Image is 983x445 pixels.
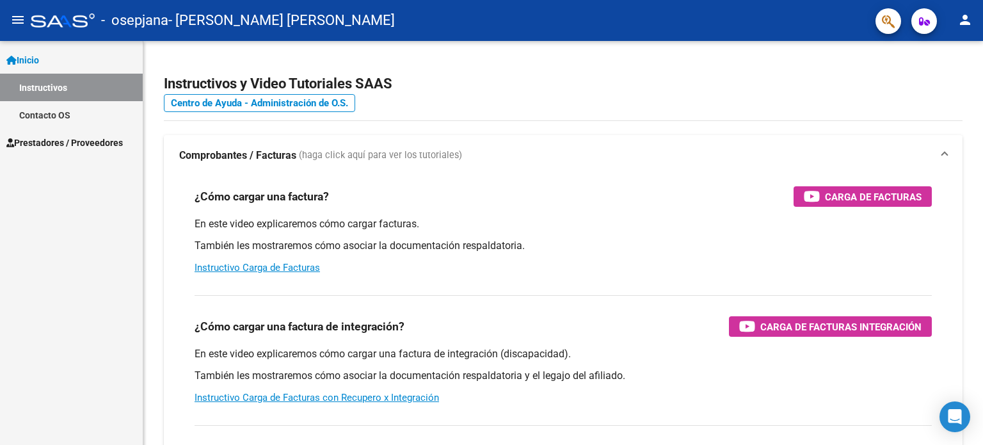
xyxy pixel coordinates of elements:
strong: Comprobantes / Facturas [179,149,296,163]
span: Prestadores / Proveedores [6,136,123,150]
mat-expansion-panel-header: Comprobantes / Facturas (haga click aquí para ver los tutoriales) [164,135,963,176]
mat-icon: menu [10,12,26,28]
p: También les mostraremos cómo asociar la documentación respaldatoria y el legajo del afiliado. [195,369,932,383]
p: En este video explicaremos cómo cargar facturas. [195,217,932,231]
p: En este video explicaremos cómo cargar una factura de integración (discapacidad). [195,347,932,361]
span: - osepjana [101,6,168,35]
h3: ¿Cómo cargar una factura? [195,188,329,206]
mat-icon: person [957,12,973,28]
h2: Instructivos y Video Tutoriales SAAS [164,72,963,96]
a: Centro de Ayuda - Administración de O.S. [164,94,355,112]
span: (haga click aquí para ver los tutoriales) [299,149,462,163]
span: Carga de Facturas [825,189,922,205]
div: Open Intercom Messenger [939,401,970,432]
button: Carga de Facturas [794,186,932,207]
p: También les mostraremos cómo asociar la documentación respaldatoria. [195,239,932,253]
a: Instructivo Carga de Facturas con Recupero x Integración [195,392,439,403]
span: Carga de Facturas Integración [760,319,922,335]
button: Carga de Facturas Integración [729,316,932,337]
h3: ¿Cómo cargar una factura de integración? [195,318,404,336]
span: - [PERSON_NAME] [PERSON_NAME] [168,6,395,35]
span: Inicio [6,53,39,67]
a: Instructivo Carga de Facturas [195,262,320,273]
